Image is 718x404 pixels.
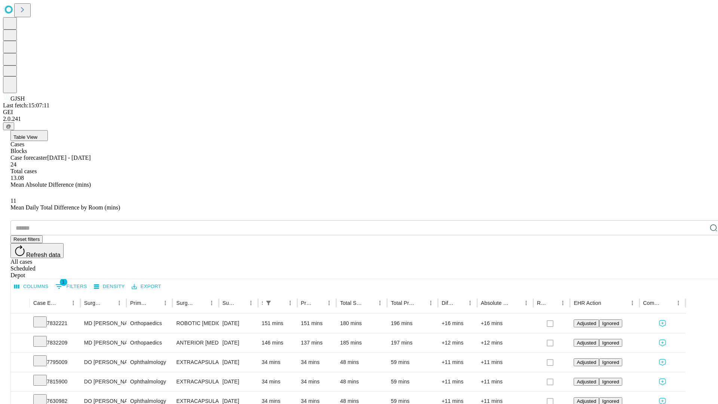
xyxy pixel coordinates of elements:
[577,398,596,404] span: Adjusted
[602,379,619,385] span: Ignored
[285,298,295,308] button: Menu
[263,298,274,308] button: Show filters
[391,333,434,352] div: 197 mins
[84,300,103,306] div: Surgeon Name
[60,278,67,286] span: 1
[84,353,123,372] div: DO [PERSON_NAME]
[313,298,324,308] button: Sort
[454,298,465,308] button: Sort
[599,339,622,347] button: Ignored
[3,102,49,108] span: Last fetch: 15:07:11
[574,378,599,386] button: Adjusted
[574,300,601,306] div: EHR Action
[481,333,530,352] div: +12 mins
[391,353,434,372] div: 59 mins
[301,314,333,333] div: 151 mins
[58,298,68,308] button: Sort
[10,168,37,174] span: Total cases
[130,281,163,293] button: Export
[510,298,521,308] button: Sort
[324,298,334,308] button: Menu
[481,300,510,306] div: Absolute Difference
[26,252,61,258] span: Refresh data
[150,298,160,308] button: Sort
[130,314,169,333] div: Orthopaedics
[33,353,77,372] div: 7795009
[84,314,123,333] div: MD [PERSON_NAME] [PERSON_NAME]
[481,353,530,372] div: +11 mins
[15,356,26,369] button: Expand
[340,372,383,391] div: 48 mins
[104,298,114,308] button: Sort
[663,298,673,308] button: Sort
[176,300,195,306] div: Surgery Name
[301,372,333,391] div: 34 mins
[574,339,599,347] button: Adjusted
[602,398,619,404] span: Ignored
[391,300,414,306] div: Total Predicted Duration
[33,372,77,391] div: 7815900
[442,314,473,333] div: +16 mins
[53,281,89,293] button: Show filters
[68,298,79,308] button: Menu
[10,204,120,211] span: Mean Daily Total Difference by Room (mins)
[599,319,622,327] button: Ignored
[235,298,246,308] button: Sort
[340,353,383,372] div: 48 mins
[15,376,26,389] button: Expand
[574,358,599,366] button: Adjusted
[15,317,26,330] button: Expand
[206,298,217,308] button: Menu
[599,378,622,386] button: Ignored
[33,314,77,333] div: 7832221
[223,314,254,333] div: [DATE]
[481,372,530,391] div: +11 mins
[537,300,547,306] div: Resolved in EHR
[10,161,16,168] span: 24
[442,372,473,391] div: +11 mins
[262,333,294,352] div: 146 mins
[442,353,473,372] div: +11 mins
[602,359,619,365] span: Ignored
[262,314,294,333] div: 151 mins
[263,298,274,308] div: 1 active filter
[262,353,294,372] div: 34 mins
[364,298,375,308] button: Sort
[84,333,123,352] div: MD [PERSON_NAME] [PERSON_NAME]
[223,300,234,306] div: Surgery Date
[340,333,383,352] div: 185 mins
[577,379,596,385] span: Adjusted
[12,281,50,293] button: Select columns
[10,95,25,102] span: GJSH
[10,181,91,188] span: Mean Absolute Difference (mins)
[6,123,11,129] span: @
[577,340,596,346] span: Adjusted
[340,300,363,306] div: Total Scheduled Duration
[547,298,558,308] button: Sort
[301,333,333,352] div: 137 mins
[33,300,57,306] div: Case Epic Id
[602,340,619,346] span: Ignored
[301,353,333,372] div: 34 mins
[176,333,215,352] div: ANTERIOR [MEDICAL_DATA] TOTAL HIP
[627,298,638,308] button: Menu
[10,243,64,258] button: Refresh data
[481,314,530,333] div: +16 mins
[262,372,294,391] div: 34 mins
[577,359,596,365] span: Adjusted
[15,337,26,350] button: Expand
[391,372,434,391] div: 59 mins
[574,319,599,327] button: Adjusted
[521,298,531,308] button: Menu
[10,130,48,141] button: Table View
[375,298,385,308] button: Menu
[3,109,715,116] div: GEI
[130,353,169,372] div: Ophthalmology
[114,298,125,308] button: Menu
[84,372,123,391] div: DO [PERSON_NAME]
[10,154,47,161] span: Case forecaster
[47,154,90,161] span: [DATE] - [DATE]
[602,321,619,326] span: Ignored
[160,298,171,308] button: Menu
